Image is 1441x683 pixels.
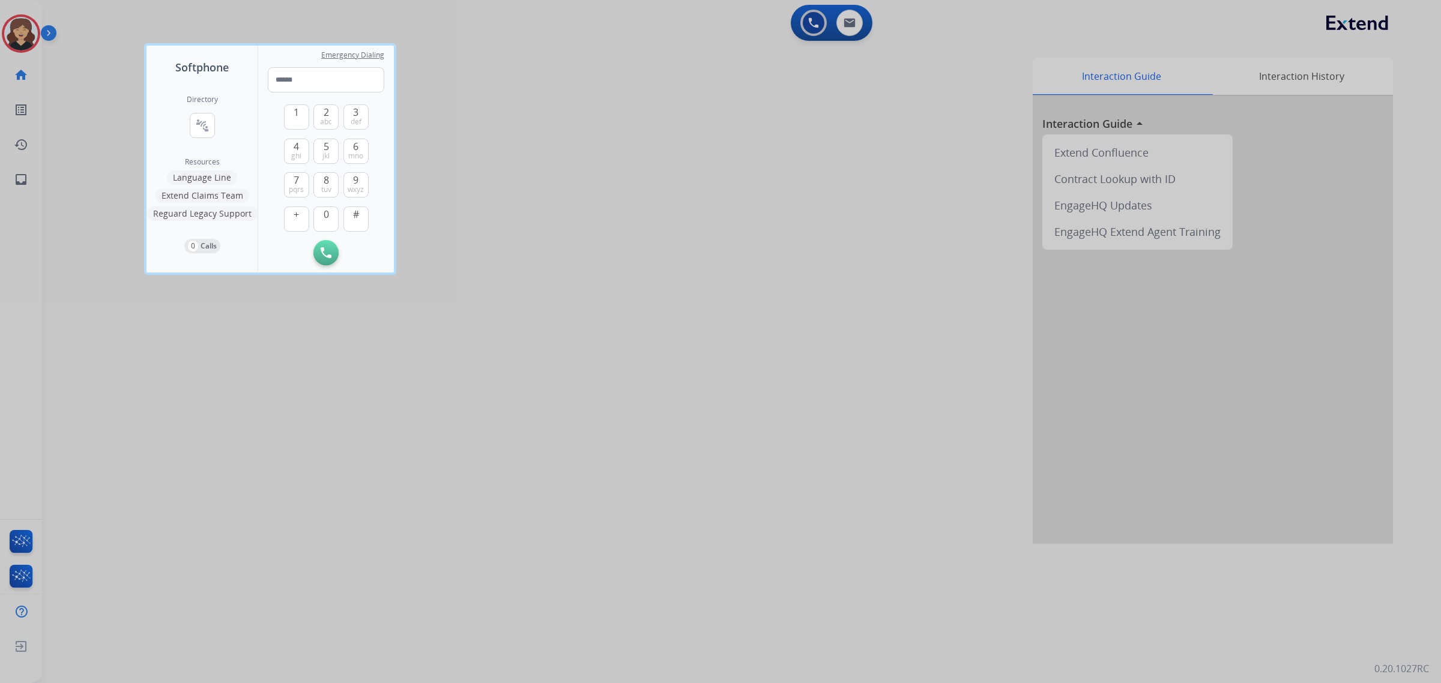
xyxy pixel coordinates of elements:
[324,139,329,154] span: 5
[294,173,299,187] span: 7
[167,170,237,185] button: Language Line
[348,185,364,194] span: wxyz
[343,139,369,164] button: 6mno
[184,239,220,253] button: 0Calls
[147,206,258,221] button: Reguard Legacy Support
[353,173,358,187] span: 9
[175,59,229,76] span: Softphone
[284,139,309,164] button: 4ghi
[185,157,220,167] span: Resources
[313,172,339,197] button: 8tuv
[353,105,358,119] span: 3
[324,207,329,221] span: 0
[294,139,299,154] span: 4
[294,207,299,221] span: +
[353,207,359,221] span: #
[187,95,218,104] h2: Directory
[313,139,339,164] button: 5jkl
[343,172,369,197] button: 9wxyz
[291,151,301,161] span: ghi
[195,118,210,133] mat-icon: connect_without_contact
[343,104,369,130] button: 3def
[313,104,339,130] button: 2abc
[188,241,198,251] p: 0
[321,50,384,60] span: Emergency Dialing
[313,206,339,232] button: 0
[324,173,329,187] span: 8
[284,104,309,130] button: 1
[321,185,331,194] span: tuv
[289,185,304,194] span: pqrs
[348,151,363,161] span: mno
[284,172,309,197] button: 7pqrs
[321,247,331,258] img: call-button
[201,241,217,251] p: Calls
[343,206,369,232] button: #
[353,139,358,154] span: 6
[320,117,332,127] span: abc
[284,206,309,232] button: +
[322,151,330,161] span: jkl
[351,117,361,127] span: def
[294,105,299,119] span: 1
[324,105,329,119] span: 2
[1374,661,1429,676] p: 0.20.1027RC
[156,188,249,203] button: Extend Claims Team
